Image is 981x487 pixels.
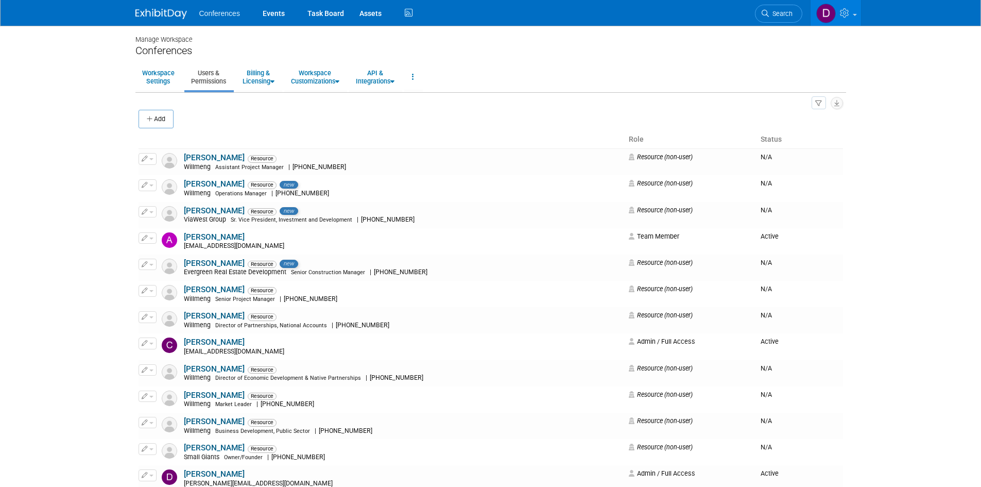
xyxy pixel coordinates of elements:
span: Resource [248,287,277,294]
span: Resource [248,419,277,426]
span: [PHONE_NUMBER] [269,454,328,461]
span: | [315,427,316,434]
span: | [267,454,269,461]
span: [PHONE_NUMBER] [333,322,392,329]
span: Search [769,10,793,18]
img: Resource [162,391,177,406]
span: Active [761,469,779,477]
div: Manage Workspace [135,26,846,44]
span: | [288,163,290,171]
span: ViaWest Group [184,216,229,223]
span: Operations Manager [215,190,267,197]
span: N/A [761,443,772,451]
a: [PERSON_NAME] [184,232,245,242]
a: Billing &Licensing [236,64,281,90]
img: Resource [162,364,177,380]
img: ExhibitDay [135,9,187,19]
a: WorkspaceSettings [135,64,181,90]
span: N/A [761,391,772,398]
img: Resource [162,206,177,222]
span: Small Giants [184,454,222,461]
span: Resource [248,445,277,452]
span: [PHONE_NUMBER] [281,295,340,303]
a: [PERSON_NAME] [184,285,245,294]
a: [PERSON_NAME] [184,364,245,374]
span: N/A [761,311,772,319]
span: Assistant Project Manager [215,164,284,171]
span: Director of Partnerships, National Accounts [215,322,327,329]
div: [EMAIL_ADDRESS][DOMAIN_NAME] [184,242,623,250]
img: Charlize Crowe [162,338,177,353]
a: [PERSON_NAME] [184,391,245,400]
span: Resource (non-user) [629,259,693,266]
img: Resource [162,443,177,459]
span: Resource (non-user) [629,285,693,293]
span: Sr. Vice President, Investment and Development [231,216,352,223]
span: Resource (non-user) [629,364,693,372]
span: N/A [761,153,772,161]
a: [PERSON_NAME] [184,259,245,268]
span: new [280,207,298,215]
span: Team Member [629,232,679,240]
span: [PHONE_NUMBER] [258,400,317,408]
span: | [271,190,273,197]
span: Owner/Founder [224,454,263,461]
span: Active [761,232,779,240]
span: Resource [248,155,277,162]
span: Evergreen Real Estate Development [184,268,289,276]
span: Resource [248,181,277,189]
span: Resource (non-user) [629,153,693,161]
span: new [280,181,298,189]
span: N/A [761,364,772,372]
span: | [366,374,367,381]
span: Resource (non-user) [629,443,693,451]
a: [PERSON_NAME] [184,153,245,162]
span: Admin / Full Access [629,469,695,477]
span: Resource (non-user) [629,391,693,398]
img: Diane Arabia [816,4,836,23]
a: [PERSON_NAME] [184,443,245,452]
span: Resource (non-user) [629,206,693,214]
a: [PERSON_NAME] [184,179,245,189]
span: Willmeng [184,374,214,381]
img: Resource [162,153,177,169]
span: Business Development, Public Sector [215,428,310,434]
a: WorkspaceCustomizations [284,64,346,90]
img: Resource [162,285,177,300]
span: | [370,268,371,276]
span: | [256,400,258,408]
span: Willmeng [184,400,214,408]
span: [PHONE_NUMBER] [273,190,332,197]
span: N/A [761,417,772,425]
span: Active [761,338,779,345]
div: Conferences [135,44,846,57]
a: Users &Permissions [184,64,233,90]
span: [PHONE_NUMBER] [358,216,418,223]
a: [PERSON_NAME] [184,338,245,347]
img: Resource [162,259,177,274]
img: April Chadwick [162,232,177,248]
div: [EMAIL_ADDRESS][DOMAIN_NAME] [184,348,623,356]
span: | [332,322,333,329]
span: new [280,260,298,268]
span: Senior Construction Manager [291,269,365,276]
a: API &Integrations [349,64,401,90]
th: Role [625,131,756,148]
span: N/A [761,179,772,187]
span: Resource [248,366,277,374]
span: Resource [248,393,277,400]
span: N/A [761,259,772,266]
a: Search [755,5,802,23]
span: Resource (non-user) [629,311,693,319]
span: N/A [761,285,772,293]
span: | [280,295,281,303]
button: Add [139,110,174,128]
th: Status [756,131,842,148]
span: N/A [761,206,772,214]
span: [PHONE_NUMBER] [367,374,426,381]
img: Danielle Feroleto [162,469,177,485]
a: [PERSON_NAME] [184,311,245,321]
span: Resource [248,313,277,321]
span: Willmeng [184,322,214,329]
span: [PHONE_NUMBER] [371,268,431,276]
